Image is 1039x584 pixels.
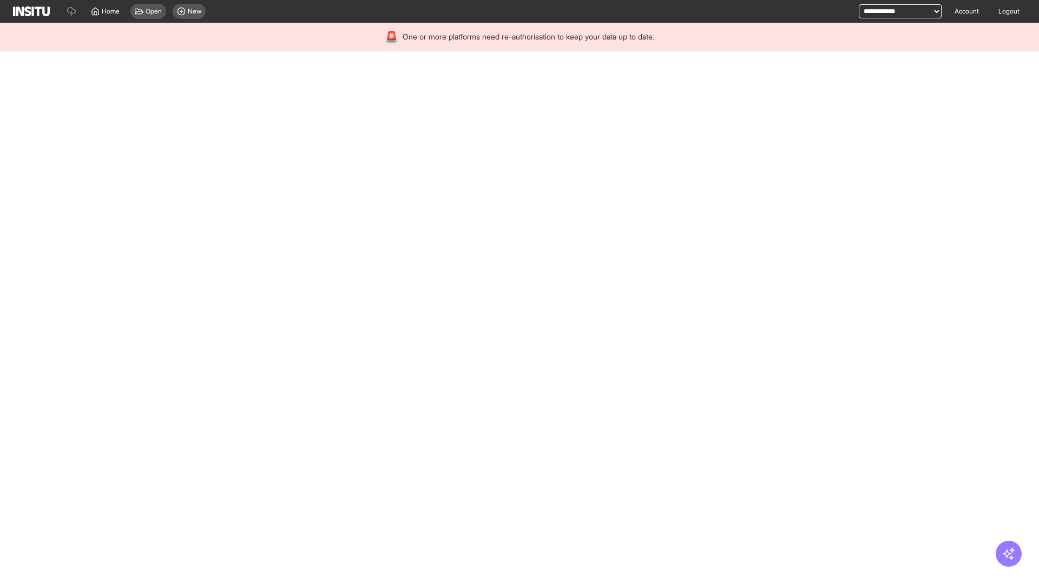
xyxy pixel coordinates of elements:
[403,31,654,42] span: One or more platforms need re-authorisation to keep your data up to date.
[102,7,120,16] span: Home
[385,29,398,44] div: 🚨
[13,6,50,16] img: Logo
[188,7,201,16] span: New
[146,7,162,16] span: Open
